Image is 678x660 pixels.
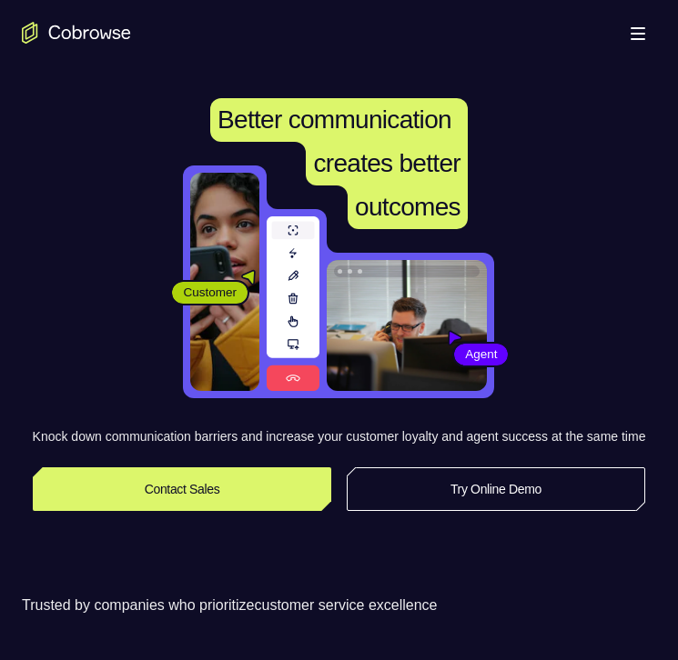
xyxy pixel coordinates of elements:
[347,467,646,511] a: Try Online Demo
[218,105,451,134] span: Better communication
[190,173,259,391] img: A customer holding their phone
[33,427,646,445] p: Knock down communication barriers and increase your customer loyalty and agent success at the sam...
[255,597,438,613] span: customer service excellence
[327,260,487,391] img: A customer support agent talking on the phone
[33,467,332,511] a: Contact Sales
[22,22,131,44] a: Go to the home page
[267,216,319,391] img: A series of tools used in co-browsing sessions
[313,149,460,177] span: creates better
